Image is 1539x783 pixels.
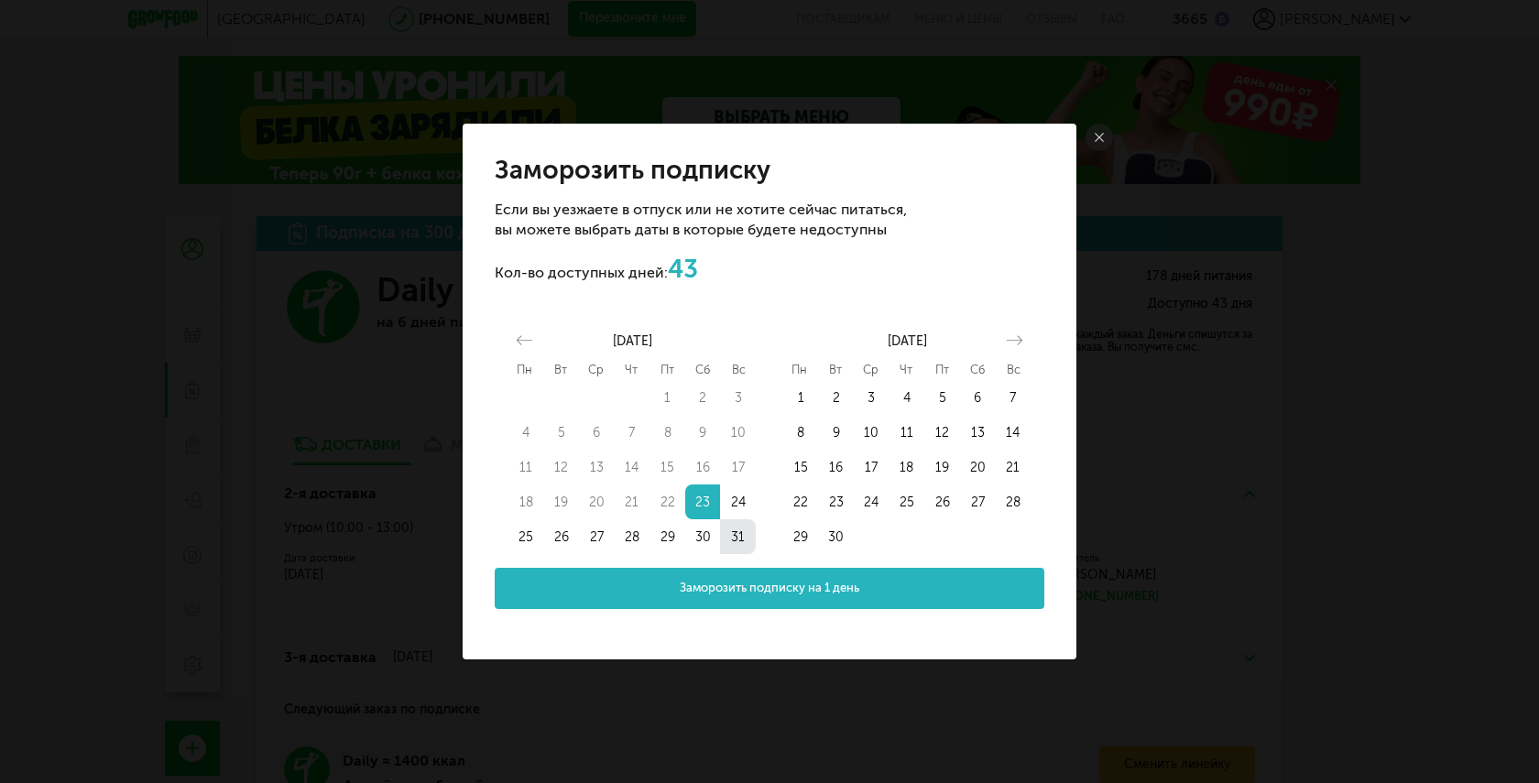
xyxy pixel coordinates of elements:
[508,331,756,353] div: [DATE]
[783,450,819,484] button: 15
[819,415,855,450] button: 9
[579,415,615,450] button: 6
[508,450,544,484] td: Not available. Monday, August 11, 2025
[924,450,960,484] button: 19
[819,484,855,519] td: Choose Tuesday, September 23, 2025 as your end date.
[783,484,819,519] button: 22
[615,484,650,519] button: 21
[508,450,544,484] button: 11
[924,484,960,519] button: 26
[720,450,756,484] td: Not available. Sunday, August 17, 2025
[924,380,960,415] button: 5
[508,519,544,554] button: 25
[890,415,925,450] td: Choose Thursday, September 11, 2025 as your end date.
[854,380,890,415] td: Choose Wednesday, September 3, 2025 as your end date.
[720,484,756,519] td: Choose Sunday, August 24, 2025 as your end date.
[890,380,925,415] button: 4
[649,484,685,519] button: 22
[999,328,1031,353] button: Move forward to switch to the next month.
[720,415,756,450] td: Not available. Sunday, August 10, 2025
[649,484,685,519] td: Not available. Friday, August 22, 2025
[685,484,721,519] button: 23
[783,415,819,450] button: 8
[685,450,721,484] td: Not available. Saturday, August 16, 2025
[720,519,756,554] td: Choose Sunday, August 31, 2025 as your end date.
[495,200,907,240] p: Если вы уезжаете в отпуск или не хотите сейчас питаться, вы можете выбрать даты в которые будете ...
[819,519,855,554] td: Choose Tuesday, September 30, 2025 as your end date.
[544,450,580,484] button: 12
[649,415,685,450] td: Not available. Friday, August 8, 2025
[615,450,650,484] button: 14
[783,380,819,415] td: Choose Monday, September 1, 2025 as your end date.
[579,484,615,519] button: 20
[890,484,925,519] td: Choose Thursday, September 25, 2025 as your end date.
[783,519,819,554] td: Choose Monday, September 29, 2025 as your end date.
[783,519,819,554] button: 29
[819,484,855,519] button: 23
[615,450,650,484] td: Not available. Thursday, August 14, 2025
[995,380,1031,415] td: Choose Sunday, September 7, 2025 as your end date.
[544,450,580,484] td: Not available. Tuesday, August 12, 2025
[995,415,1031,450] td: Choose Sunday, September 14, 2025 as your end date.
[649,380,685,415] td: Not available. Friday, August 1, 2025
[819,450,855,484] button: 16
[720,484,756,519] button: 24
[720,380,756,415] td: Not available. Sunday, August 3, 2025
[579,450,615,484] button: 13
[508,415,544,450] td: Not available. Monday, August 4, 2025
[783,450,819,484] td: Choose Monday, September 15, 2025 as your end date.
[960,450,996,484] td: Choose Saturday, September 20, 2025 as your end date.
[495,568,1044,609] button: Заморозить подписку на 1 день
[960,484,996,519] button: 27
[854,380,890,415] button: 3
[508,519,544,554] td: Choose Monday, August 25, 2025 as your end date.
[995,450,1031,484] td: Choose Sunday, September 21, 2025 as your end date.
[680,580,859,597] span: Заморозить подписку на 1 день
[960,450,996,484] button: 20
[783,380,819,415] button: 1
[649,380,685,415] button: 1
[668,254,698,284] span: 43
[615,519,650,554] button: 28
[854,415,890,450] button: 10
[890,450,925,484] button: 18
[720,519,756,554] button: 31
[508,328,540,353] button: Move backward to switch to the previous month.
[685,380,721,415] td: Not available. Saturday, August 2, 2025
[508,415,544,450] button: 4
[544,415,580,450] button: 5
[649,450,685,484] button: 15
[649,519,685,554] td: Choose Friday, August 29, 2025 as your end date.
[720,380,756,415] button: 3
[685,415,721,450] button: 9
[544,484,580,519] td: Not available. Tuesday, August 19, 2025
[924,380,960,415] td: Choose Friday, September 5, 2025 as your end date.
[685,519,721,554] td: Choose Saturday, August 30, 2025 as your end date.
[995,484,1031,519] button: 28
[819,450,855,484] td: Choose Tuesday, September 16, 2025 as your end date.
[579,415,615,450] td: Not available. Wednesday, August 6, 2025
[615,484,650,519] td: Not available. Thursday, August 21, 2025
[854,415,890,450] td: Choose Wednesday, September 10, 2025 as your end date.
[819,415,855,450] td: Choose Tuesday, September 9, 2025 as your end date.
[544,484,580,519] button: 19
[685,484,721,519] td: Selected. Saturday, August 23, 2025
[783,415,819,450] td: Choose Monday, September 8, 2025 as your end date.
[854,484,890,519] td: Choose Wednesday, September 24, 2025 as your end date.
[579,519,615,554] button: 27
[579,450,615,484] td: Not available. Wednesday, August 13, 2025
[819,519,855,554] button: 30
[495,156,907,185] h2: Заморозить подписку
[685,415,721,450] td: Not available. Saturday, August 9, 2025
[924,484,960,519] td: Choose Friday, September 26, 2025 as your end date.
[924,450,960,484] td: Choose Friday, September 19, 2025 as your end date.
[544,519,580,554] td: Choose Tuesday, August 26, 2025 as your end date.
[649,415,685,450] button: 8
[890,415,925,450] button: 11
[960,484,996,519] td: Choose Saturday, September 27, 2025 as your end date.
[890,450,925,484] td: Choose Thursday, September 18, 2025 as your end date.
[960,380,996,415] td: Choose Saturday, September 6, 2025 as your end date.
[995,450,1031,484] button: 21
[579,484,615,519] td: Not available. Wednesday, August 20, 2025
[924,415,960,450] td: Choose Friday, September 12, 2025 as your end date.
